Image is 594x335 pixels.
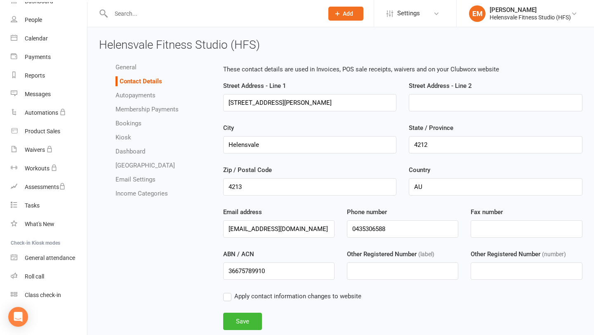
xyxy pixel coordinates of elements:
input: Search... [108,8,318,19]
label: Zip / Postal Code [223,165,272,175]
label: Other Registered Number [347,249,417,259]
a: General attendance kiosk mode [11,249,87,267]
a: Payments [11,48,87,66]
p: These contact details are used in Invoices, POS sale receipts, waivers and on your Clubworx website [223,64,583,74]
label: Country [409,165,430,175]
a: Email Settings [115,176,156,183]
label: State / Province [409,123,453,133]
label: Other Registered Number [471,249,540,259]
a: Class kiosk mode [11,286,87,304]
button: Add [328,7,363,21]
a: Income Categories [115,190,168,197]
a: Waivers [11,141,87,159]
div: People [25,17,42,23]
div: Assessments [25,184,66,190]
div: Roll call [25,273,44,280]
span: Helensvale Fitness Studio (HFS) [99,38,260,52]
div: Reports [25,72,45,79]
label: Street Address - Line 1 [223,81,286,91]
a: Product Sales [11,122,87,141]
a: Calendar [11,29,87,48]
a: Messages [11,85,87,104]
a: Contact Details [120,78,162,85]
label: Phone number [347,207,387,217]
div: Calendar [25,35,48,42]
div: [PERSON_NAME] [490,6,571,14]
a: Bookings [115,120,141,127]
a: Kiosk [115,134,131,141]
a: General [115,64,137,71]
label: Fax number [471,207,503,217]
a: Tasks [11,196,87,215]
div: Payments [25,54,51,60]
label: Street Address - Line 2 [409,81,472,91]
div: EM [469,5,486,22]
a: Dashboard [115,148,145,155]
div: Product Sales [25,128,60,134]
div: Helensvale Fitness Studio (HFS) [490,14,571,21]
span: Add [343,10,353,17]
a: Autopayments [115,92,156,99]
a: Assessments [11,178,87,196]
div: General attendance [25,255,75,261]
div: Class check-in [25,292,61,298]
div: Automations [25,109,58,116]
span: Apply contact information changes to website [234,291,361,300]
div: Messages [25,91,51,97]
div: Waivers [25,146,45,153]
a: People [11,11,87,29]
a: Automations [11,104,87,122]
label: Email address [223,207,262,217]
label: ABN / ACN [223,249,254,259]
span: Settings [397,4,420,23]
span: (number) [542,251,566,257]
a: [GEOGRAPHIC_DATA] [115,162,175,169]
div: Tasks [25,202,40,209]
a: Workouts [11,159,87,178]
div: Workouts [25,165,49,172]
div: Open Intercom Messenger [8,307,28,327]
a: Reports [11,66,87,85]
label: City [223,123,234,133]
div: What's New [25,221,54,227]
a: Membership Payments [115,106,179,113]
a: What's New [11,215,87,234]
span: (label) [418,251,434,257]
a: Roll call [11,267,87,286]
button: Save [223,313,262,330]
